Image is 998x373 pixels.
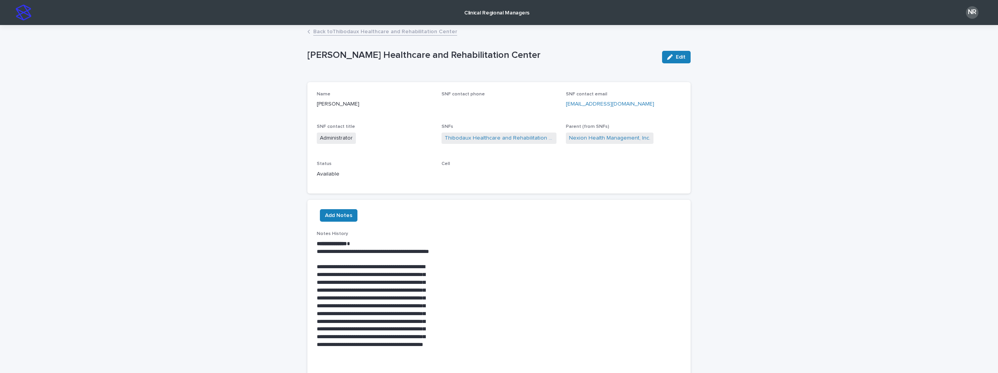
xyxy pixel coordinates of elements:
span: SNF contact phone [442,92,485,97]
p: [PERSON_NAME] [317,100,432,108]
span: SNF contact title [317,124,355,129]
p: Available [317,170,432,178]
a: Thibodaux Healthcare and Rehabilitation Center [445,134,554,142]
span: Administrator [317,133,356,144]
p: [PERSON_NAME] Healthcare and Rehabilitation Center [307,50,656,61]
img: stacker-logo-s-only.png [16,5,31,20]
span: SNF contact email [566,92,607,97]
a: Nexion Health Management, Inc. [569,134,650,142]
span: SNFs [442,124,453,129]
span: Notes History [317,231,348,236]
span: Status [317,161,332,166]
button: Edit [662,51,691,63]
a: Back toThibodaux Healthcare and Rehabilitation Center [313,27,457,36]
button: Add Notes [320,209,357,222]
span: Cell [442,161,450,166]
span: Add Notes [325,212,352,219]
span: Parent (from SNFs) [566,124,609,129]
span: Name [317,92,330,97]
span: Edit [676,54,686,60]
a: [EMAIL_ADDRESS][DOMAIN_NAME] [566,101,654,107]
div: NR [966,6,978,19]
